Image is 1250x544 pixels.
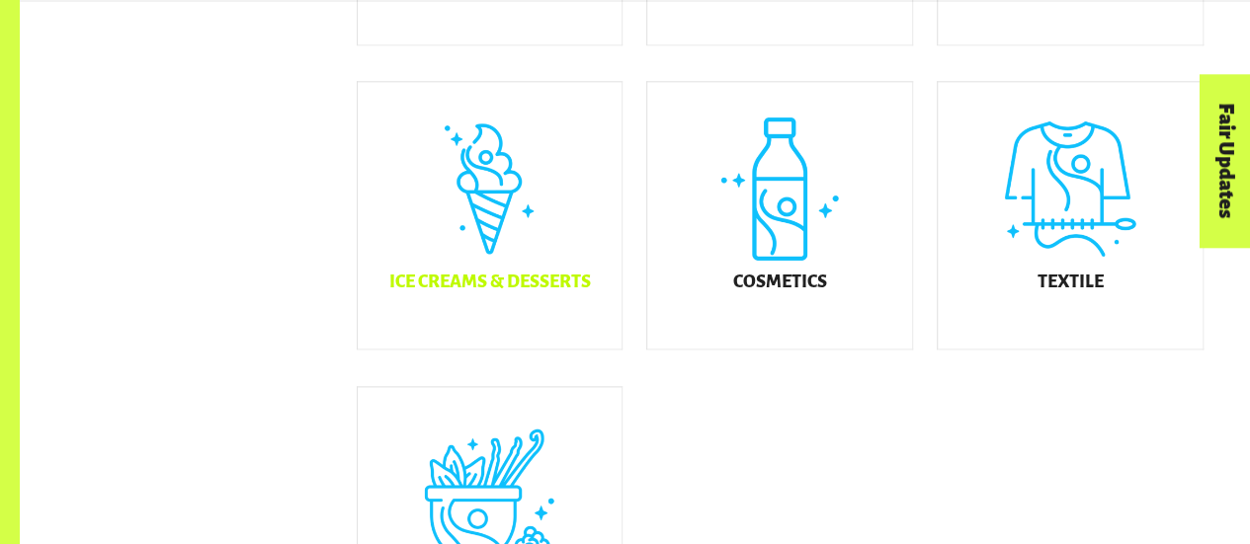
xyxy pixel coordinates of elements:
h5: Cosmetics [733,272,827,292]
h5: Ice Creams & Desserts [388,272,590,292]
a: Ice Creams & Desserts [357,81,624,350]
h5: Textile [1038,272,1104,292]
a: Cosmetics [646,81,913,350]
a: Textile [937,81,1204,350]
